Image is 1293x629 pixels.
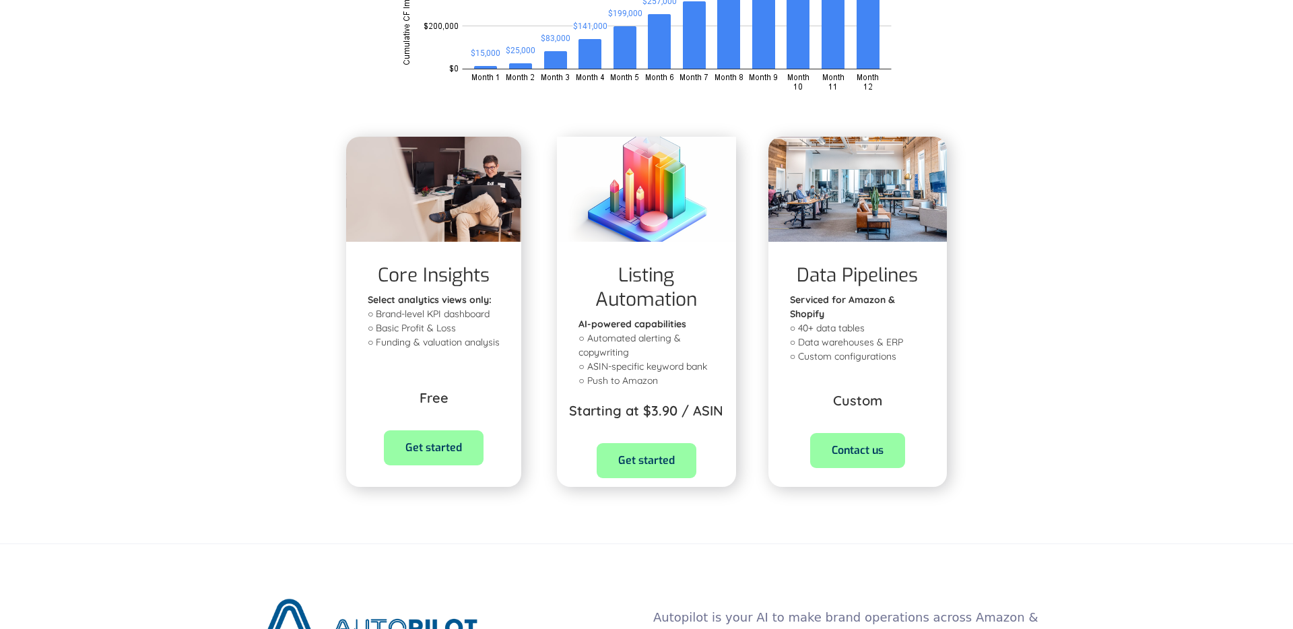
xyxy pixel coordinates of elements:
[378,263,490,288] h1: Core Insights
[790,293,925,378] p: ○ 40+ data tables ○ Data warehouses & ERP ○ Custom configurations ‍ ‍
[368,294,492,306] strong: Select analytics views only: ‍
[384,430,484,465] a: Get started
[569,401,723,420] p: Starting at $3.90 / ASIN
[810,433,905,468] a: Contact us
[790,294,895,320] strong: Serviced for Amazon & Shopify
[578,263,714,312] h1: Listing Automation
[833,391,882,410] p: Custom
[597,443,696,478] a: Get started
[578,317,714,388] p: ○ Automated alerting & copywriting ○ ASIN-specific keyword bank ○ Push to Amazon
[797,263,918,288] h1: Data Pipelines
[368,293,500,350] p: ○ Brand-level KPI dashboard ○ Basic Profit & Loss ○ Funding & valuation analysis
[578,318,686,330] strong: AI-powered capabilities ‍
[420,389,449,407] p: Free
